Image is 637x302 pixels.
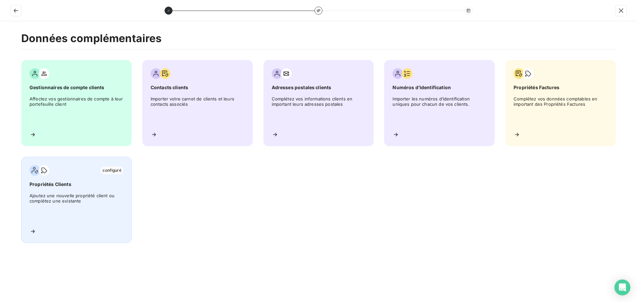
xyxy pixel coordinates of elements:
span: Importer votre carnet de clients et leurs contacts associés [151,96,245,126]
span: Gestionnaires de compte clients [30,84,123,91]
span: Contacts clients [151,84,245,91]
span: Ajoutez une nouvelle propriété client ou complétez une existante [30,193,123,223]
h2: Données complémentaires [21,32,616,49]
div: Open Intercom Messenger [614,279,630,295]
span: Complétez vos informations clients en important leurs adresses postales [272,96,366,126]
span: configuré [101,166,123,174]
span: Complétez vos données comptables en important des Propriétés Factures [514,96,607,126]
span: Numéros d’identification [392,84,486,91]
span: Propriétés Factures [514,84,607,91]
span: Adresses postales clients [272,84,366,91]
span: Propriétés Clients [30,181,123,188]
span: Importer les numéros d’identification uniques pour chacun de vos clients. [392,96,486,126]
span: Affectez vos gestionnaires de compte à leur portefeuille client [30,96,123,126]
